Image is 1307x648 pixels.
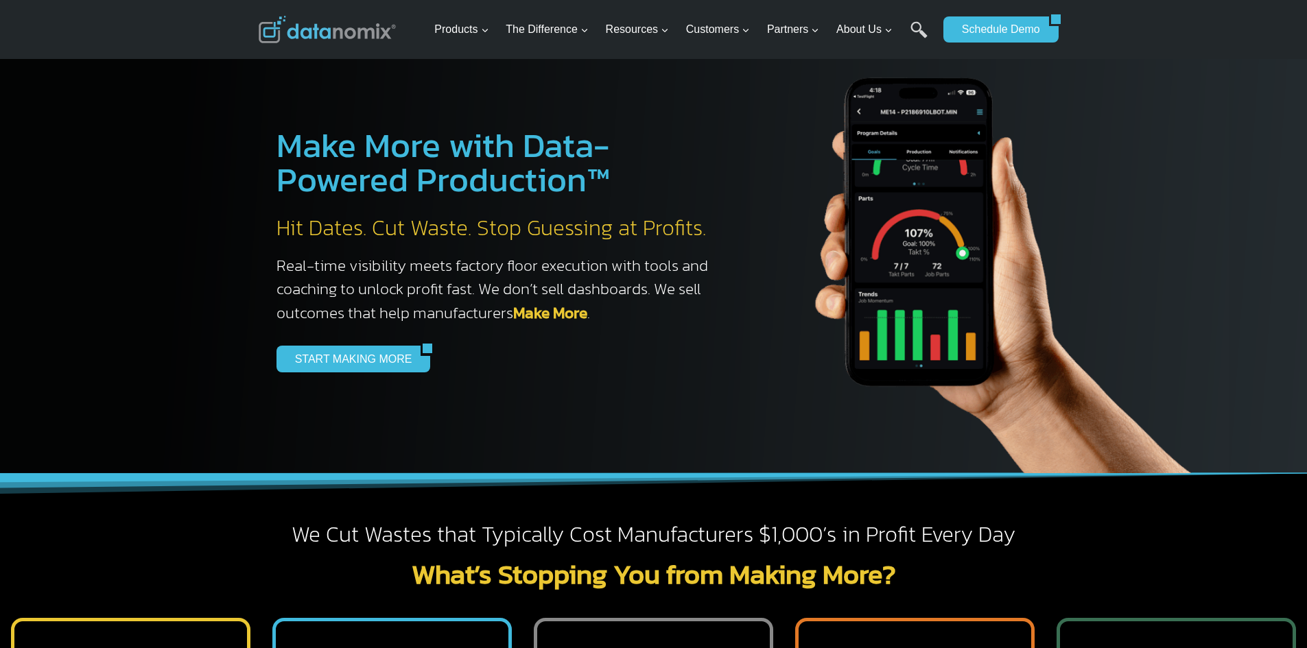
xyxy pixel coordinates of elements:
[606,21,669,38] span: Resources
[259,520,1049,549] h2: We Cut Wastes that Typically Cost Manufacturers $1,000’s in Profit Every Day
[259,560,1049,588] h2: What’s Stopping You from Making More?
[259,16,396,43] img: Datanomix
[276,346,421,372] a: START MAKING MORE
[686,21,750,38] span: Customers
[836,21,893,38] span: About Us
[943,16,1049,43] a: Schedule Demo
[750,27,1230,473] img: The Datanoix Mobile App available on Android and iOS Devices
[276,128,722,197] h1: Make More with Data-Powered Production™
[506,21,589,38] span: The Difference
[910,21,928,52] a: Search
[276,254,722,325] h3: Real-time visibility meets factory floor execution with tools and coaching to unlock profit fast....
[767,21,819,38] span: Partners
[276,214,722,243] h2: Hit Dates. Cut Waste. Stop Guessing at Profits.
[434,21,488,38] span: Products
[513,301,587,324] a: Make More
[429,8,937,52] nav: Primary Navigation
